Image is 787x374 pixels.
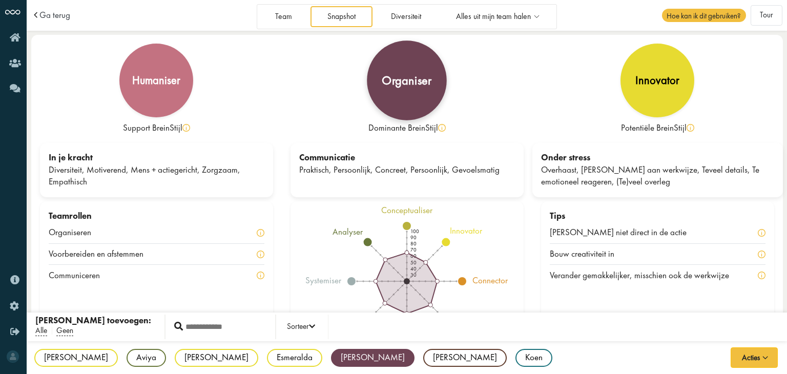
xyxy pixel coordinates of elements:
[550,226,700,239] div: [PERSON_NAME] niet direct in de actie
[259,6,309,27] a: Team
[132,75,180,86] div: humaniser
[550,210,765,222] div: Tips
[35,315,151,327] div: [PERSON_NAME] toevoegen:
[257,251,264,258] img: info-yellow.svg
[49,210,264,222] div: Teamrollen
[34,349,118,367] div: [PERSON_NAME]
[440,6,555,27] a: Alles uit mijn team halen
[287,321,315,333] div: Sorteer
[541,152,774,164] div: Onder stress
[550,248,628,260] div: Bouw creativiteit in
[291,122,524,134] div: Dominante BreinStijl
[49,164,264,189] div: Diversiteit, Motiverend, Mens + actiegericht, Zorgzaam, Empathisch
[56,325,73,336] span: Geen
[541,122,774,134] div: Potentiële BreinStijl
[730,347,778,368] button: Acties
[331,349,415,367] div: [PERSON_NAME]
[687,124,694,132] img: info-yellow.svg
[410,253,417,260] text: 60
[382,74,431,87] div: organiser
[299,164,515,176] div: Praktisch, Persoonlijk, Concreet, Persoonlijk, Gevoelsmatig
[49,269,113,282] div: Communiceren
[751,5,782,26] button: Tour
[662,9,746,22] span: Hoe kan ik dit gebruiken?
[299,152,515,164] div: Communicatie
[438,124,446,132] img: info-yellow.svg
[127,349,166,367] div: Aviya
[410,234,417,241] text: 90
[49,248,157,260] div: Voorbereiden en afstemmen
[305,275,342,286] tspan: systemiser
[410,240,417,247] text: 80
[473,275,509,286] tspan: connector
[267,349,322,367] div: Esmeralda
[381,204,433,216] tspan: conceptualiser
[515,349,552,367] div: Koen
[39,11,70,19] a: Ga terug
[635,75,679,86] div: innovator
[310,6,372,27] a: Snapshot
[450,225,483,236] tspan: innovator
[731,347,778,368] button: Acties
[374,6,438,27] a: Diversiteit
[257,229,264,237] img: info-yellow.svg
[758,272,765,279] img: info-yellow.svg
[423,349,507,367] div: [PERSON_NAME]
[175,349,258,367] div: [PERSON_NAME]
[333,226,363,237] tspan: analyser
[182,124,190,132] img: info-yellow.svg
[35,325,47,336] span: Alle
[541,164,774,189] div: Overhaast, [PERSON_NAME] aan werkwijze, Teveel details, Te emotioneel reageren, (Te)veel overleg
[758,251,765,258] img: info-yellow.svg
[40,122,273,134] div: Support BreinStijl
[49,226,105,239] div: Organiseren
[758,229,765,237] img: info-yellow.svg
[456,12,531,21] span: Alles uit mijn team halen
[410,228,419,235] text: 100
[410,246,417,253] text: 70
[49,152,264,164] div: In je kracht
[550,269,742,282] div: Verander gemakkelijker, misschien ook de werkwijze
[257,272,264,279] img: info-yellow.svg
